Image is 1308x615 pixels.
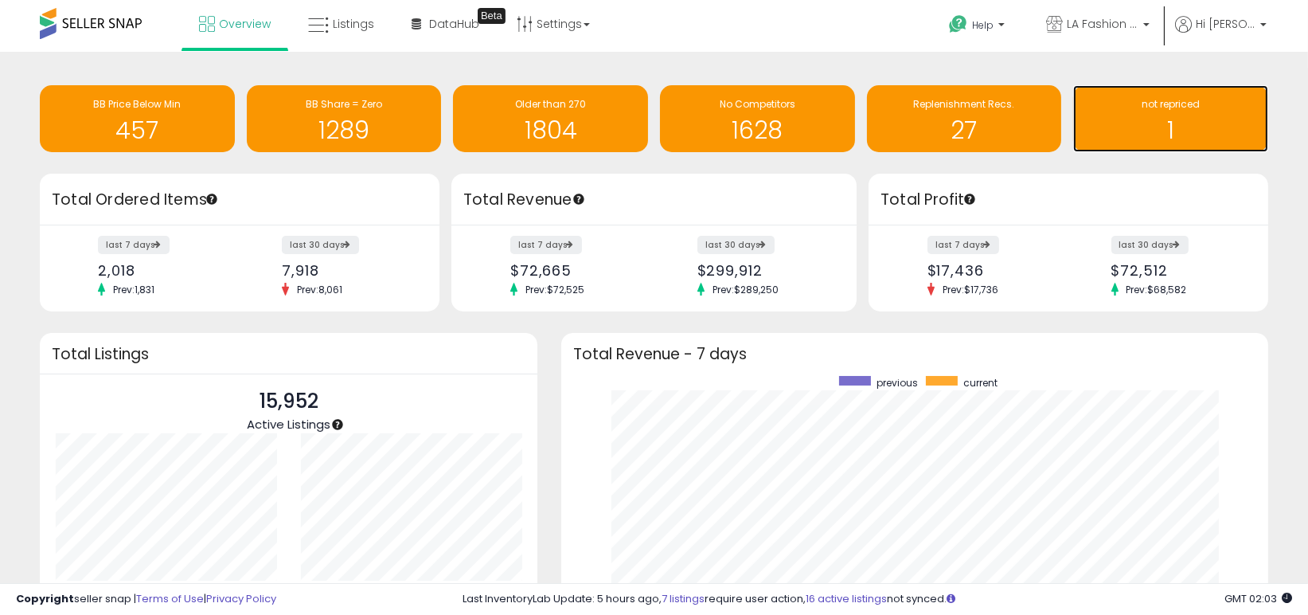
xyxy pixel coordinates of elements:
h1: 27 [875,117,1054,143]
span: Listings [333,16,374,32]
div: Tooltip anchor [478,8,506,24]
div: Last InventoryLab Update: 5 hours ago, require user action, not synced. [463,592,1292,607]
span: Older than 270 [515,97,586,111]
div: 2,018 [98,262,227,279]
b: 6 [199,581,208,600]
div: Tooltip anchor [962,192,977,206]
h3: Total Revenue - 7 days [573,348,1256,360]
div: Tooltip anchor [572,192,586,206]
span: Prev: 1,831 [105,283,162,296]
a: No Competitors 1628 [660,85,855,152]
p: 15,952 [247,386,330,417]
span: Prev: 8,061 [289,283,350,296]
span: previous [877,376,918,390]
span: Hi [PERSON_NAME] [1196,16,1255,32]
span: 2025-09-11 02:03 GMT [1224,591,1292,606]
span: DataHub [429,16,479,32]
i: Get Help [948,14,968,34]
h1: 1628 [668,117,847,143]
a: Terms of Use [136,591,204,606]
h1: 1289 [255,117,434,143]
span: Overview [219,16,271,32]
div: $72,512 [1111,262,1240,279]
label: last 7 days [927,236,999,254]
span: No Competitors [720,97,795,111]
span: Replenishment Recs. [913,97,1014,111]
a: BB Price Below Min 457 [40,85,235,152]
div: seller snap | | [16,592,276,607]
span: Prev: $289,250 [705,283,787,296]
div: $72,665 [510,262,642,279]
span: current [963,376,998,390]
span: Active Listings [247,416,330,433]
span: BB Share = Zero [306,97,382,111]
h3: Total Ordered Items [52,189,428,211]
span: Prev: $68,582 [1119,283,1195,296]
a: 7 listings [662,591,705,606]
h1: 1 [1081,117,1260,143]
strong: Copyright [16,591,74,606]
a: Help [936,2,1021,52]
div: $299,912 [697,262,830,279]
div: Tooltip anchor [330,417,345,432]
h1: 1804 [461,117,640,143]
h3: Total Revenue [463,189,845,211]
b: 322 [436,581,461,600]
h1: 457 [48,117,227,143]
label: last 30 days [282,236,359,254]
a: Privacy Policy [206,591,276,606]
label: last 30 days [697,236,775,254]
label: last 30 days [1111,236,1189,254]
label: last 7 days [510,236,582,254]
a: 16 active listings [806,591,887,606]
a: not repriced 1 [1073,85,1268,152]
b: 15946 [110,581,149,600]
a: Replenishment Recs. 27 [867,85,1062,152]
a: Hi [PERSON_NAME] [1175,16,1267,52]
span: not repriced [1142,97,1200,111]
label: last 7 days [98,236,170,254]
span: Prev: $17,736 [935,283,1006,296]
div: Tooltip anchor [205,192,219,206]
span: Prev: $72,525 [517,283,592,296]
h3: Total Listings [52,348,525,360]
span: Help [972,18,994,32]
span: BB Price Below Min [93,97,181,111]
h3: Total Profit [880,189,1256,211]
b: 15630 [355,581,393,600]
span: LA Fashion Deals [1067,16,1138,32]
div: 7,918 [282,262,411,279]
a: BB Share = Zero 1289 [247,85,442,152]
a: Older than 270 1804 [453,85,648,152]
div: $17,436 [927,262,1056,279]
i: Click here to read more about un-synced listings. [947,593,955,604]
